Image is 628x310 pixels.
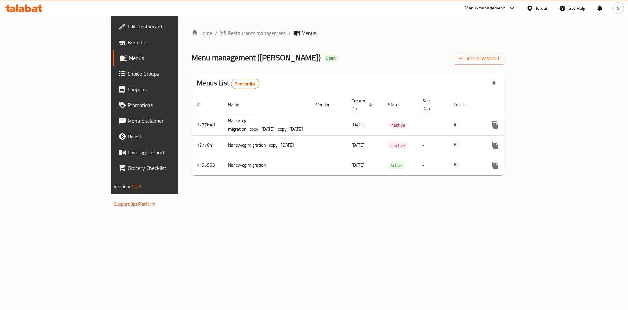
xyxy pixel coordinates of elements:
[197,78,259,89] h2: Menus List
[131,182,141,191] span: 1.0.0
[323,54,338,62] div: Open
[351,161,365,169] span: [DATE]
[617,5,619,12] span: S
[459,55,499,63] span: Add New Menu
[482,95,555,115] th: Actions
[215,29,217,37] li: /
[113,144,216,160] a: Coverage Report
[228,101,248,109] span: Name
[422,97,441,113] span: Start Date
[197,101,209,109] span: ID
[129,54,210,62] span: Menus
[113,129,216,144] a: Upsell
[388,121,408,129] span: Inactive
[113,50,216,66] a: Menus
[128,164,210,172] span: Grocery Checklist
[223,155,311,175] td: Nancy-cg migration
[220,29,286,37] a: Restaurants management
[351,97,375,113] span: Created On
[503,137,519,153] button: Change Status
[228,29,286,37] span: Restaurants management
[113,97,216,113] a: Promotions
[448,115,482,135] td: All
[113,113,216,129] a: Menu disclaimer
[503,117,519,133] button: Change Status
[301,29,316,37] span: Menus
[191,95,555,175] table: enhanced table
[316,101,338,109] span: Vendor
[503,157,519,173] button: Change Status
[113,34,216,50] a: Branches
[128,117,210,125] span: Menu disclaimer
[417,135,448,155] td: -
[388,141,408,149] div: Inactive
[128,70,210,78] span: Choice Groups
[388,162,405,169] span: Active
[128,85,210,93] span: Coupons
[113,19,216,34] a: Edit Restaurant
[191,29,504,37] nav: breadcrumb
[388,142,408,149] span: Inactive
[388,161,405,169] div: Active
[288,29,291,37] li: /
[536,5,549,12] div: Jordan
[417,115,448,135] td: -
[128,38,210,46] span: Branches
[448,135,482,155] td: All
[487,117,503,133] button: more
[114,193,144,202] span: Get support on:
[113,66,216,82] a: Choice Groups
[113,160,216,176] a: Grocery Checklist
[448,155,482,175] td: All
[486,76,502,92] div: Export file
[454,101,474,109] span: Locale
[114,182,130,191] span: Version:
[417,155,448,175] td: -
[487,137,503,153] button: more
[128,148,210,156] span: Coverage Report
[191,50,321,65] span: Menu management ( [PERSON_NAME] )
[128,23,210,30] span: Edit Restaurant
[465,4,505,12] div: Menu-management
[351,120,365,129] span: [DATE]
[128,101,210,109] span: Promotions
[223,135,311,155] td: Nancy-cg migration_copy_[DATE]
[351,141,365,149] span: [DATE]
[323,55,338,61] span: Open
[114,200,155,208] a: Support.OpsPlatform
[128,133,210,140] span: Upsell
[454,53,504,65] button: Add New Menu
[388,101,409,109] span: Status
[231,79,259,89] div: Total records count
[231,81,259,87] span: 3 record(s)
[113,82,216,97] a: Coupons
[223,115,311,135] td: Nancy-cg migration_copy_[DATE]_copy_[DATE]
[487,157,503,173] button: more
